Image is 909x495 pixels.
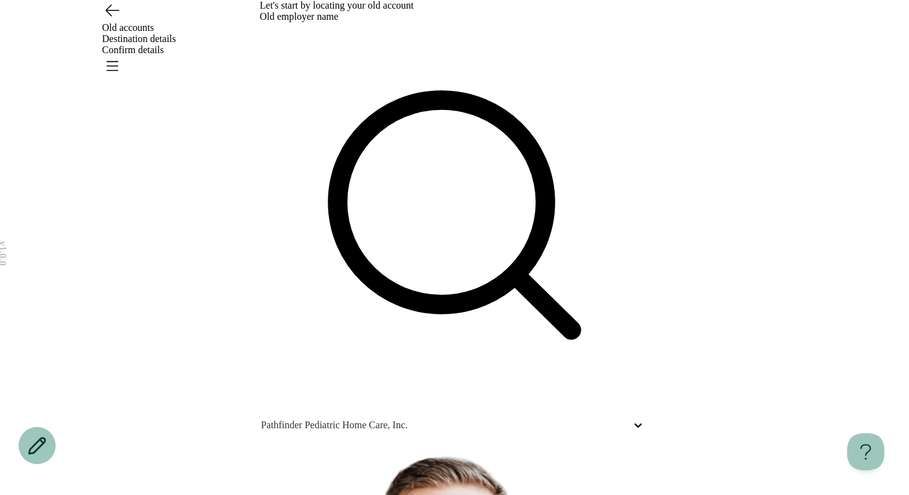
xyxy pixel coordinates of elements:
[261,418,626,433] p: Pathfinder Pediatric Home Care, Inc.
[102,33,176,44] span: Destination details
[102,22,154,33] span: Old accounts
[102,44,164,55] span: Confirm details
[102,56,122,75] button: Open menu
[847,433,884,470] iframe: Toggle Customer Support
